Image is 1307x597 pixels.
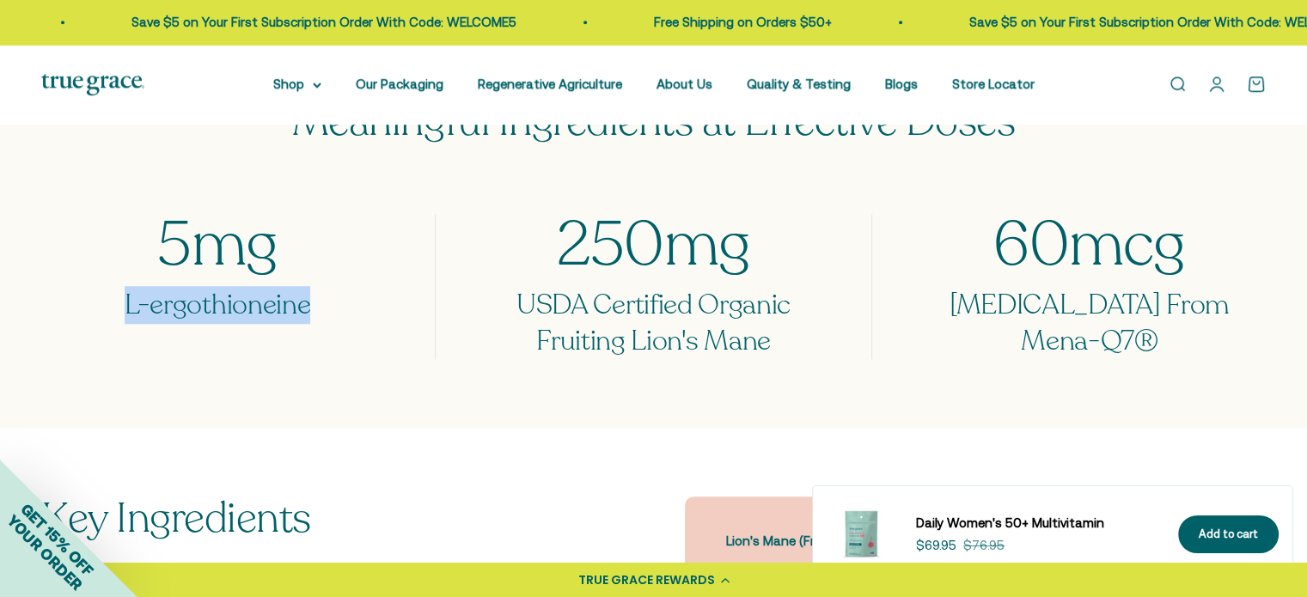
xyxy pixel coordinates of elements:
[916,513,1157,533] a: Daily Women's 50+ Multivitamin
[157,214,191,276] span: 5
[3,511,86,594] span: YOUR ORDER
[648,15,826,29] a: Free Shipping on Orders $50+
[477,214,829,276] impact-text: mg
[125,12,510,33] p: Save $5 on Your First Subscription Order With Code: WELCOME5
[41,288,394,324] h3: L-ergothioneine
[477,288,829,359] h3: USDA Certified Organic Fruiting Lion's Mane
[827,500,895,569] img: Daily Women's 50+ Multivitamin
[1178,515,1279,554] button: Add to cart
[885,76,918,91] a: Blogs
[952,76,1035,91] a: Store Locator
[993,214,1069,276] span: 60
[913,214,1266,276] impact-text: mcg
[747,76,851,91] a: Quality & Testing
[726,531,932,551] span: Lion's Mane (Fruiting Body Extract)
[726,514,1225,569] summary: Lion's Mane (Fruiting Body Extract)
[41,214,394,276] impact-text: mg
[916,535,956,556] sale-price: $69.95
[356,76,443,91] a: Our Packaging
[273,74,321,94] summary: Shop
[657,76,712,91] a: About Us
[41,496,623,542] h2: Key Ingredients
[913,288,1266,359] h3: [MEDICAL_DATA] From Mena-Q7®
[1199,526,1258,544] div: Add to cart
[292,100,1015,145] p: Meaningful Ingredients at Effective Doses
[478,76,622,91] a: Regenerative Agriculture
[578,571,715,589] div: TRUE GRACE REWARDS
[557,214,664,276] span: 250
[963,535,1005,556] compare-at-price: $76.95
[17,499,97,579] span: GET 15% OFF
